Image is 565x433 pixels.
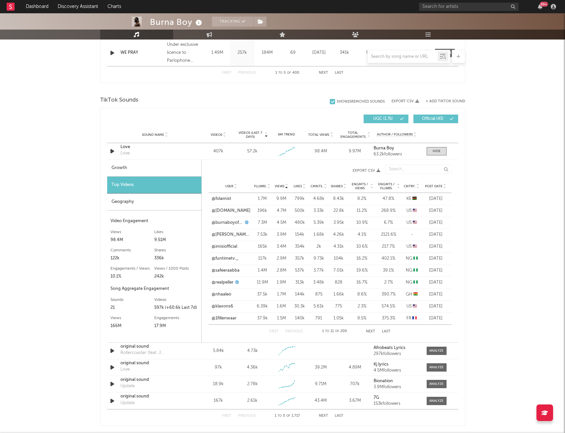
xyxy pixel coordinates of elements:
a: @nhaaleo [212,291,231,298]
div: 9.73k [311,255,327,262]
div: 18.9k [203,381,234,388]
a: @realpeller [212,279,234,286]
div: Geography [107,194,201,211]
span: 🇰🇪 [412,197,417,201]
div: 16.2 % [350,255,374,262]
div: 6.39k [254,303,271,310]
div: 5.61k [311,303,327,310]
div: 117k [254,255,271,262]
div: 97k [203,364,234,371]
div: 2.8M [274,267,289,274]
div: 4.31k [330,243,347,250]
div: original sound [120,360,190,367]
div: Views [110,314,154,322]
input: Search for artists [419,3,519,11]
div: 153k followers [374,401,420,406]
div: 37.5k [254,291,271,298]
button: Export CSV [391,99,419,103]
div: 154k [292,231,307,238]
div: 357k [292,255,307,262]
span: of [335,330,339,333]
button: Last [335,414,343,418]
div: 9.9M [274,196,289,202]
a: Kj lyrics [374,362,420,367]
div: [DATE] [423,243,448,250]
div: 3.33k [311,208,327,214]
div: Under exclusive licence to Parlophone Records Limited., © 2024 [PERSON_NAME] [167,41,203,65]
div: 21 [110,304,154,312]
button: UGC(1.7k) [364,115,408,123]
span: Cmnts. [311,184,323,188]
strong: Afrobeats Lyrics [374,346,405,350]
div: GH [403,291,420,298]
span: to [278,71,282,74]
div: 336k [154,254,198,262]
button: First [222,414,232,418]
div: 2121.6 % [377,231,400,238]
div: [DATE] [423,279,448,286]
span: Videos [211,133,222,137]
div: 268.9 % [377,208,400,214]
span: TikTok Sounds [100,96,138,104]
div: [DATE] [423,231,448,238]
button: Previous [238,414,256,418]
div: 9.97M [339,148,370,155]
div: 3.9M followers [374,385,420,390]
span: 🇳🇬 [413,268,418,273]
a: @folamist [212,196,231,202]
div: 1.9M [274,279,289,286]
div: 537k [292,267,307,274]
button: Tracking [212,17,253,27]
div: Engagements / Views [110,265,154,273]
div: Growth [107,160,201,177]
div: 4.26k [330,231,347,238]
div: KE [403,196,420,202]
span: of [287,71,291,74]
span: 🇺🇸 [413,244,417,249]
div: FR [403,315,420,322]
div: 10.1% [110,273,154,281]
span: 🇺🇸 [413,209,417,213]
div: 165k [254,243,271,250]
div: 3.77k [311,267,327,274]
button: + Add TikTok Sound [426,100,465,103]
span: Views [275,184,284,188]
span: 🇺🇸 [413,304,417,308]
div: 6M Trend [271,132,302,137]
div: 39.1 % [377,267,400,274]
a: @safeeraabba [212,267,240,274]
div: 7.53k [254,231,271,238]
div: 63.2k followers [374,152,420,157]
div: 597k (+60.6k Last 7d) [154,304,198,312]
a: Bionation [374,379,420,384]
a: 7G [374,395,420,400]
div: Likes [154,228,198,236]
a: original sound [120,377,190,383]
div: 799k [292,196,307,202]
div: 122k [110,254,154,262]
div: Update [120,383,135,390]
div: 1.5M [274,315,289,322]
div: 407k [203,148,234,155]
span: Shares [331,184,343,188]
div: 98.4M [305,148,336,155]
div: 4.1 % [350,231,374,238]
span: to [278,414,282,417]
div: 4.68k [311,196,327,202]
a: original sound [120,393,190,400]
div: 707k [339,381,370,388]
button: 99+ [538,4,542,9]
div: Videos [154,296,198,304]
div: 43.4M [305,397,336,404]
div: Love [120,144,190,150]
div: [DATE] [423,267,448,274]
div: Sounds [110,296,154,304]
div: 11.2 % [350,208,374,214]
strong: Bionation [374,379,393,383]
strong: Burna Boy [374,146,394,150]
span: 🇳🇬 [413,256,418,261]
a: Burna Boy [374,146,420,151]
button: First [222,71,232,75]
span: Post Date [425,184,443,188]
div: 1.7M [274,291,289,298]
